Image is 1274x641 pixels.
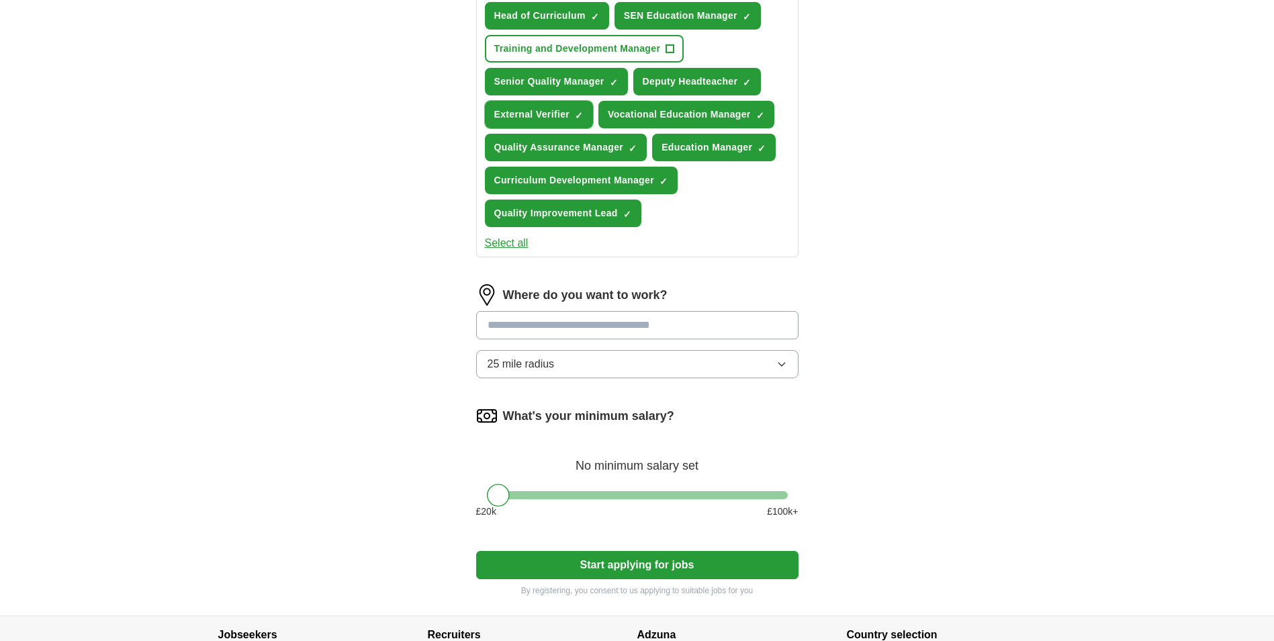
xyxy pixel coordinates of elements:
span: Senior Quality Manager [494,75,604,89]
span: ✓ [659,176,668,187]
div: No minimum salary set [476,443,799,475]
button: External Verifier✓ [485,101,594,128]
span: Vocational Education Manager [608,108,751,122]
span: ✓ [756,110,764,121]
span: External Verifier [494,108,570,122]
span: Curriculum Development Manager [494,173,654,187]
span: ✓ [623,209,631,220]
img: salary.png [476,405,498,427]
button: Quality Improvement Lead✓ [485,200,641,227]
button: Head of Curriculum✓ [485,2,609,30]
span: SEN Education Manager [624,9,737,23]
span: Education Manager [662,140,752,155]
span: ✓ [610,77,618,88]
button: Deputy Headteacher✓ [633,68,762,95]
button: Start applying for jobs [476,551,799,579]
span: ✓ [575,110,583,121]
span: 25 mile radius [488,356,555,372]
label: Where do you want to work? [503,286,668,304]
span: Head of Curriculum [494,9,586,23]
span: Deputy Headteacher [643,75,738,89]
span: ✓ [743,11,751,22]
span: ✓ [758,143,766,154]
label: What's your minimum salary? [503,407,674,425]
span: Training and Development Manager [494,42,661,56]
img: location.png [476,284,498,306]
span: ✓ [629,143,637,154]
span: Quality Assurance Manager [494,140,624,155]
button: Senior Quality Manager✓ [485,68,628,95]
button: Vocational Education Manager✓ [598,101,774,128]
p: By registering, you consent to us applying to suitable jobs for you [476,585,799,597]
button: Select all [485,235,529,251]
span: £ 20 k [476,505,496,519]
button: Training and Development Manager [485,35,684,62]
button: 25 mile radius [476,350,799,378]
span: £ 100 k+ [767,505,798,519]
button: Curriculum Development Manager✓ [485,167,678,194]
span: ✓ [591,11,599,22]
button: Quality Assurance Manager✓ [485,134,647,161]
button: Education Manager✓ [652,134,776,161]
span: Quality Improvement Lead [494,206,618,220]
span: ✓ [743,77,751,88]
button: SEN Education Manager✓ [615,2,761,30]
